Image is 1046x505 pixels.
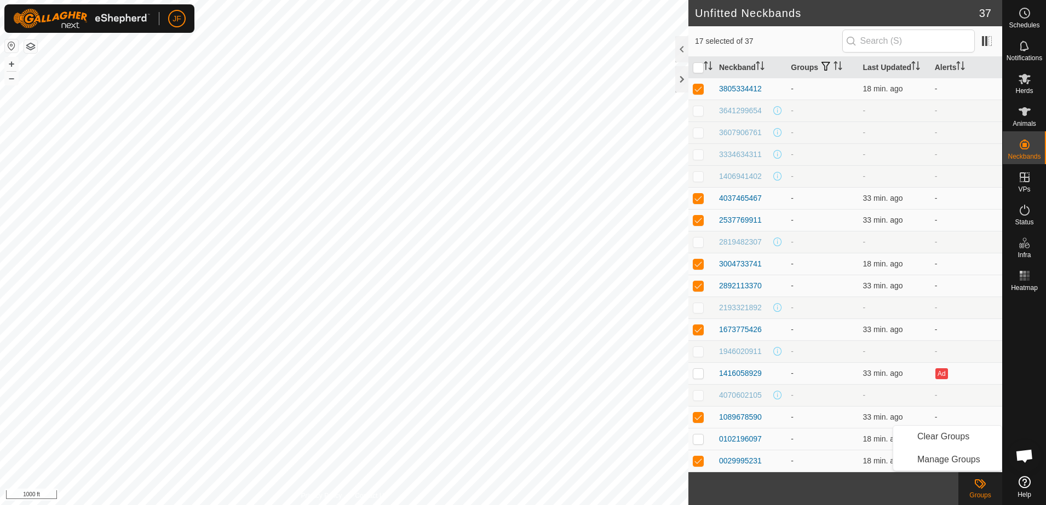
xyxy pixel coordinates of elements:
td: - [930,187,1002,209]
td: - [786,450,858,472]
span: - [863,106,866,115]
span: Oct 1, 2025, 11:23 AM [863,259,903,268]
td: - [786,297,858,318]
div: 3805334412 [719,83,762,95]
div: 1089678590 [719,411,762,423]
div: 2892113370 [719,280,762,292]
div: 2193321892 [719,302,762,314]
td: - [786,384,858,406]
td: - [930,209,1002,231]
div: Open chat [1008,439,1041,472]
td: - [786,362,858,384]
span: Notifications [1007,55,1042,61]
p-sorticon: Activate to sort [834,63,842,72]
td: - [930,121,1002,143]
span: - [863,172,866,181]
div: 3607906761 [719,127,762,138]
button: Ad [935,368,947,379]
td: - [786,253,858,275]
td: - [930,406,1002,428]
p-sorticon: Activate to sort [756,63,765,72]
p-sorticon: Activate to sort [911,63,920,72]
div: Groups [958,490,1002,500]
div: 4070602105 [719,390,762,401]
th: Groups [786,57,858,78]
span: Oct 1, 2025, 11:08 AM [863,369,903,378]
img: Gallagher Logo [13,9,150,28]
td: - [930,297,1002,318]
span: - [863,347,866,356]
p-sorticon: Activate to sort [956,63,965,72]
div: 1946020911 [719,346,762,357]
td: - [786,209,858,231]
span: 17 selected of 37 [695,36,842,47]
span: - [863,391,866,399]
span: Heatmap [1011,285,1038,291]
span: Herds [1015,88,1033,94]
td: - [930,318,1002,340]
div: 0029995231 [719,455,762,467]
td: - [786,143,858,165]
td: - [786,165,858,187]
td: - [930,340,1002,362]
span: Oct 1, 2025, 11:23 AM [863,84,903,93]
a: Privacy Policy [301,491,342,501]
div: 2537769911 [719,214,762,226]
td: - [930,231,1002,253]
div: 1416058929 [719,368,762,379]
li: Clear Groups [893,426,1002,448]
div: 4037465467 [719,193,762,204]
span: Oct 1, 2025, 11:08 AM [863,325,903,334]
td: - [786,318,858,340]
td: - [786,340,858,362]
span: Oct 1, 2025, 11:08 AM [863,281,903,290]
button: – [5,72,18,85]
th: Neckband [715,57,786,78]
td: - [786,428,858,450]
th: Last Updated [859,57,930,78]
div: 0102196097 [719,433,762,445]
td: - [930,275,1002,297]
span: Help [1018,491,1031,498]
span: Oct 1, 2025, 11:23 AM [863,434,903,443]
td: - [786,78,858,100]
span: Oct 1, 2025, 11:08 AM [863,216,903,224]
td: - [930,253,1002,275]
span: Oct 1, 2025, 11:23 AM [863,456,903,465]
span: Oct 1, 2025, 11:08 AM [863,413,903,421]
div: 1406941402 [719,171,762,182]
span: Neckbands [1008,153,1041,160]
span: - [863,150,866,159]
a: Contact Us [355,491,387,501]
span: Schedules [1009,22,1039,28]
div: 3334634311 [719,149,762,160]
a: Help [1003,472,1046,502]
span: - [863,237,866,246]
div: 1673775426 [719,324,762,335]
input: Search (S) [842,30,975,53]
span: Infra [1018,252,1031,258]
td: - [786,231,858,253]
td: - [786,275,858,297]
td: - [786,406,858,428]
div: 2819482307 [719,236,762,248]
span: 37 [979,5,991,21]
span: - [863,128,866,137]
td: - [930,78,1002,100]
span: JF [173,13,181,25]
td: - [930,165,1002,187]
span: Oct 1, 2025, 11:08 AM [863,194,903,202]
span: VPs [1018,186,1030,193]
button: Reset Map [5,39,18,53]
li: Manage Groups [893,449,1002,471]
button: + [5,57,18,71]
td: - [930,100,1002,121]
td: - [786,121,858,143]
span: Clear Groups [917,430,969,443]
span: - [863,303,866,312]
td: - [930,384,1002,406]
span: Manage Groups [917,453,980,466]
p-sorticon: Activate to sort [704,63,712,72]
div: 3004733741 [719,258,762,270]
span: Animals [1013,120,1036,127]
